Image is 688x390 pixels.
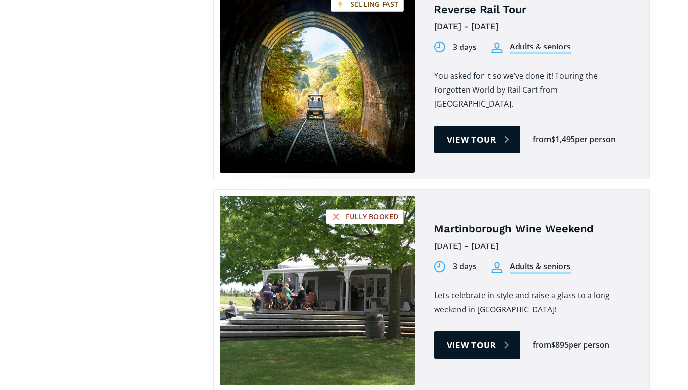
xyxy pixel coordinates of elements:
div: Adults & seniors [510,261,571,274]
a: View tour [434,331,521,359]
div: per person [569,340,609,351]
h4: Reverse Rail Tour [434,3,635,17]
p: You asked for it so we’ve done it! Touring the Forgotten World by Rail Cart from [GEOGRAPHIC_DATA]. [434,69,635,111]
a: View tour [434,126,521,153]
div: from [533,340,551,351]
p: Lets celebrate in style and raise a glass to a long weekend in [GEOGRAPHIC_DATA]! [434,289,635,317]
h4: Martinborough Wine Weekend [434,222,635,236]
div: [DATE] - [DATE] [434,239,635,254]
div: days [459,42,477,53]
div: days [459,261,477,272]
div: [DATE] - [DATE] [434,19,635,34]
div: $895 [551,340,569,351]
div: Adults & seniors [510,41,571,54]
div: per person [575,134,616,145]
div: 3 [453,42,457,53]
div: $1,495 [551,134,575,145]
div: 3 [453,261,457,272]
div: from [533,134,551,145]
